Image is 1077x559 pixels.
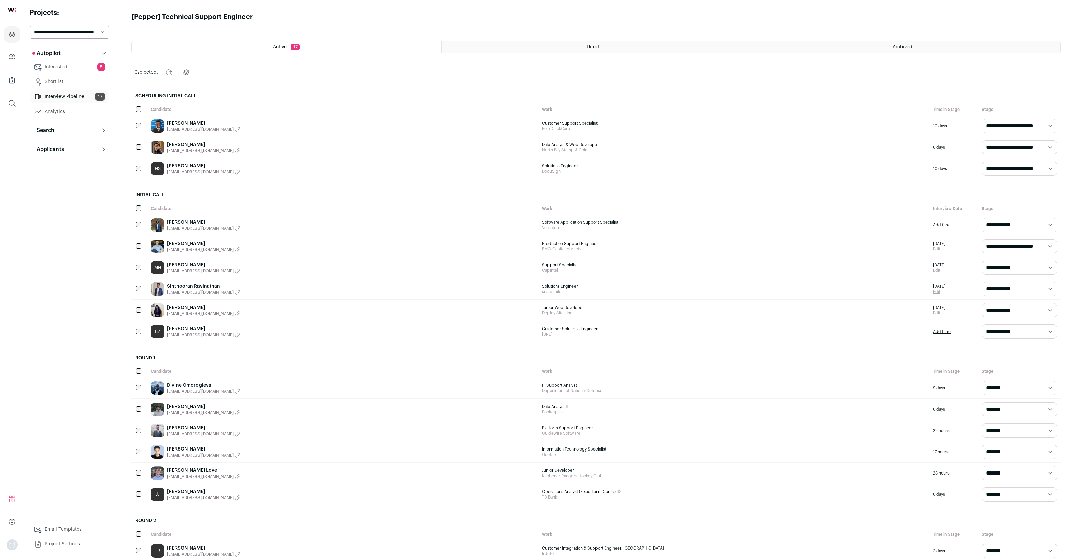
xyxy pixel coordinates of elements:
[167,431,240,437] button: [EMAIL_ADDRESS][DOMAIN_NAME]
[933,289,945,294] a: Edit
[32,126,54,135] p: Search
[30,522,109,536] a: Email Templates
[7,539,18,550] button: Open dropdown
[167,127,234,132] span: [EMAIL_ADDRESS][DOMAIN_NAME]
[151,162,164,175] a: HS
[933,284,945,289] span: [DATE]
[131,188,1061,202] h2: Initial Call
[933,329,951,334] a: Add time
[151,445,164,459] img: c67dcf457b4bae90de926857248700d70fa1222da0fb9a663946051a82e0db9a.jpg
[151,466,164,480] img: 9a638fe11f2512c5e383cc5039701ae9ca2355f7866afaaf905318ea09deda64.jpg
[978,365,1061,378] div: Stage
[542,268,927,273] span: CapIntel
[930,116,978,137] div: 10 days
[167,247,234,252] span: [EMAIL_ADDRESS][DOMAIN_NAME]
[167,389,234,394] span: [EMAIL_ADDRESS][DOMAIN_NAME]
[930,399,978,420] div: 6 days
[167,431,234,437] span: [EMAIL_ADDRESS][DOMAIN_NAME]
[167,474,234,479] span: [EMAIL_ADDRESS][DOMAIN_NAME]
[151,325,164,338] a: BZ
[167,332,234,338] span: [EMAIL_ADDRESS][DOMAIN_NAME]
[167,148,234,153] span: [EMAIL_ADDRESS][DOMAIN_NAME]
[167,467,240,474] a: [PERSON_NAME] Love
[930,484,978,505] div: 6 days
[542,446,927,452] span: Information Technology Specialist
[131,350,1061,365] h2: Round 1
[933,222,951,228] a: Add time
[542,551,927,556] span: Irdeto
[542,262,927,268] span: Support Specialist
[95,93,105,101] span: 17
[930,202,978,215] div: Interview Date
[539,202,930,215] div: Work
[978,103,1061,116] div: Stage
[542,545,927,551] span: Customer Integration & Support Engineer, [GEOGRAPHIC_DATA]
[291,44,300,50] span: 17
[930,365,978,378] div: Time in Stage
[542,163,927,169] span: Solutions Engineer
[542,147,927,153] span: North Bay Stamp & Coin
[167,141,240,148] a: [PERSON_NAME]
[167,389,240,394] button: [EMAIL_ADDRESS][DOMAIN_NAME]
[167,290,234,295] span: [EMAIL_ADDRESS][DOMAIN_NAME]
[135,70,137,75] span: 0
[167,495,240,501] button: [EMAIL_ADDRESS][DOMAIN_NAME]
[978,528,1061,540] div: Stage
[167,382,240,389] a: Divine Omorogieva
[151,303,164,317] img: af4b3e9594165398799dcbec4acec0e88c5519f6eb185bdb5814e4c8f860ca79.jpg
[30,124,109,137] button: Search
[542,431,927,436] span: Guidewire Software
[542,169,927,174] span: DocuSign
[167,120,240,127] a: [PERSON_NAME]
[131,89,1061,103] h2: Scheduling Initial Call
[151,424,164,437] img: b13acace784b56bff4c0b426ab5bcb4ec2ba2aea1bd4a0e45daaa25254bd1327.jpg
[167,268,234,274] span: [EMAIL_ADDRESS][DOMAIN_NAME]
[539,103,930,116] div: Work
[542,241,927,246] span: Production Support Engineer
[151,141,164,154] img: b56d921c66bd359601ead28d18e5d22458f9ae34536a262327548b851569d979.jpg
[30,47,109,60] button: Autopilot
[30,60,109,74] a: Interested5
[4,49,20,66] a: Company and ATS Settings
[893,45,912,49] span: Archived
[930,158,978,179] div: 10 days
[542,383,927,388] span: IT Support Analyst
[933,262,945,268] span: [DATE]
[161,64,177,80] button: Change stage
[167,446,240,453] a: [PERSON_NAME]
[542,425,927,431] span: Platform Support Engineer
[978,202,1061,215] div: Stage
[167,169,234,175] span: [EMAIL_ADDRESS][DOMAIN_NAME]
[933,305,945,310] span: [DATE]
[542,284,927,289] span: Solutions Engineer
[167,163,240,169] a: [PERSON_NAME]
[151,282,164,296] img: fa95aca32fc0ae0abf9aaf48340d1971efd3fcb152f496778cb86192ca244752.jpg
[167,262,240,268] a: [PERSON_NAME]
[147,528,539,540] div: Candidate
[30,105,109,118] a: Analytics
[542,404,927,409] span: Data Analyst II
[151,544,164,558] a: JR
[542,142,927,147] span: Data Analyst & Web Developer
[542,326,927,332] span: Customer Solutions Engineer
[4,26,20,43] a: Projects
[167,545,240,552] a: [PERSON_NAME]
[542,409,927,415] span: Pocketpills
[273,45,287,49] span: Active
[167,325,240,332] a: [PERSON_NAME]
[930,463,978,484] div: 23 hours
[542,289,927,294] span: snapsmile
[930,137,978,158] div: 6 days
[442,41,751,53] a: Hired
[167,219,240,226] a: [PERSON_NAME]
[151,240,164,253] img: f5c562ada07900bbfba070095802eb14de938c648a39f2768e216d6d9b7872c1.jpg
[167,474,240,479] button: [EMAIL_ADDRESS][DOMAIN_NAME]
[542,494,927,500] span: TD Bank
[167,268,240,274] button: [EMAIL_ADDRESS][DOMAIN_NAME]
[151,119,164,133] img: 1e47d053bfa66a875b05c813c31ed26eb95396ae734f7f3e982b3c4a1b1a13d3.jpg
[167,311,240,316] button: [EMAIL_ADDRESS][DOMAIN_NAME]
[8,8,16,12] img: wellfound-shorthand-0d5821cbd27db2630d0214b213865d53afaa358527fdda9d0ea32b1df1b89c2c.svg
